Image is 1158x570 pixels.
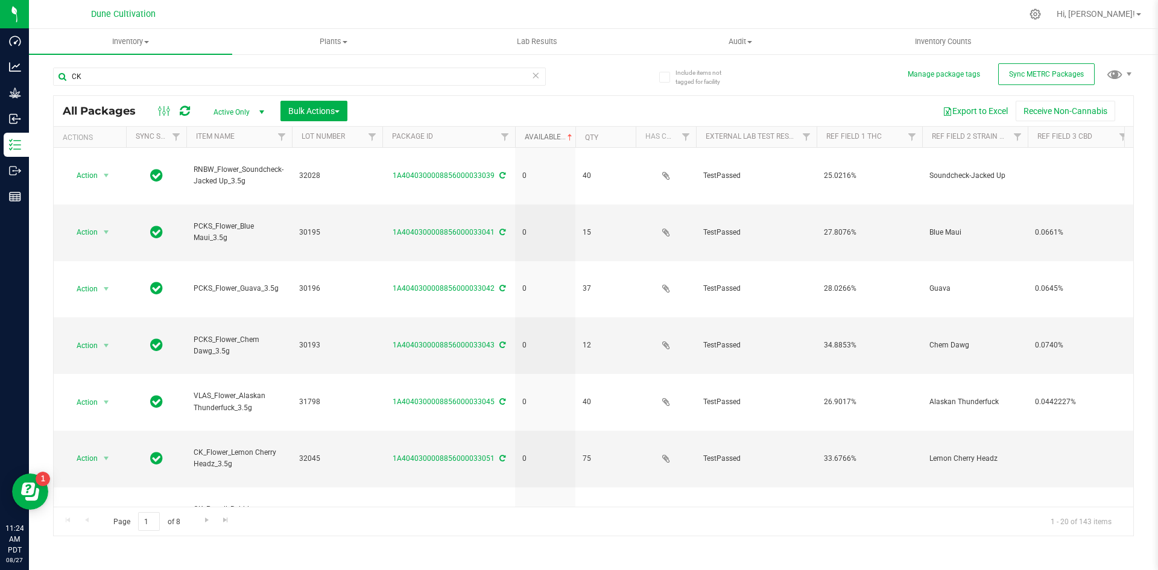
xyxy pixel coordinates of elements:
iframe: Resource center unread badge [36,472,50,486]
span: 0 [522,340,568,351]
span: 25.0216% [824,170,915,182]
span: 0.0661% [1035,227,1126,238]
span: Action [66,224,98,241]
span: VLAS_Flower_Alaskan Thunderfuck_3.5g [194,390,285,413]
a: Ref Field 1 THC [826,132,882,141]
span: Action [66,280,98,297]
a: Filter [1113,127,1133,147]
span: In Sync [150,224,163,241]
span: Chem Dawg [929,340,1020,351]
a: Audit [639,29,842,54]
span: 32028 [299,170,375,182]
span: 15 [583,227,628,238]
span: 40 [583,170,628,182]
span: 0.0645% [1035,283,1126,294]
span: select [99,394,114,411]
a: 1A4040300008856000033042 [393,284,495,293]
span: Soundcheck-Jacked Up [929,170,1020,182]
span: Sync from Compliance System [498,171,505,180]
span: 0 [522,283,568,294]
span: 30195 [299,227,375,238]
span: 0 [522,227,568,238]
span: 33.6766% [824,453,915,464]
span: 27.8076% [824,227,915,238]
a: Lab Results [435,29,639,54]
a: Filter [1008,127,1028,147]
iframe: Resource center [12,473,48,510]
inline-svg: Grow [9,87,21,99]
span: 32045 [299,453,375,464]
span: 30196 [299,283,375,294]
span: 0.0442227% [1035,396,1126,408]
p: 11:24 AM PDT [5,523,24,556]
span: Plants [233,36,435,47]
a: External Lab Test Result [706,132,800,141]
span: Alaskan Thunderfuck [929,396,1020,408]
span: RNBW_Flower_Soundcheck-Jacked Up_3.5g [194,164,285,187]
span: 75 [583,453,628,464]
span: TestPassed [703,396,809,408]
span: Bulk Actions [288,106,340,116]
a: 1A4040300008856000033041 [393,228,495,236]
a: Lot Number [302,132,345,141]
a: Filter [166,127,186,147]
span: Sync from Compliance System [498,284,505,293]
span: 31798 [299,396,375,408]
a: Filter [495,127,515,147]
span: PCKS_Flower_Guava_3.5g [194,283,285,294]
a: Ref Field 3 CBD [1037,132,1092,141]
span: Sync from Compliance System [498,341,505,349]
span: Action [66,450,98,467]
span: 0 [522,396,568,408]
a: Item Name [196,132,235,141]
span: 34.8853% [824,340,915,351]
a: Go to the next page [198,512,215,528]
button: Sync METRC Packages [998,63,1095,85]
div: Actions [63,133,121,142]
th: Has COA [636,127,696,148]
a: Available [525,133,575,141]
span: TestPassed [703,170,809,182]
button: Bulk Actions [280,101,347,121]
span: select [99,224,114,241]
a: Go to the last page [217,512,235,528]
span: Sync from Compliance System [498,397,505,406]
a: Filter [797,127,817,147]
a: 1A4040300008856000033045 [393,397,495,406]
span: 0 [522,170,568,182]
span: CK_Preroll_Bubble Butt_1.0g [194,504,285,527]
a: Sync Status [136,132,182,141]
a: Filter [362,127,382,147]
span: TestPassed [703,283,809,294]
input: 1 [138,512,160,531]
span: TestPassed [703,227,809,238]
span: Audit [639,36,841,47]
span: Sync METRC Packages [1009,70,1084,78]
span: Page of 8 [103,512,190,531]
span: Clear [531,68,540,83]
span: 37 [583,283,628,294]
a: Filter [676,127,696,147]
span: 0 [522,453,568,464]
span: Dune Cultivation [91,9,156,19]
span: Guava [929,283,1020,294]
inline-svg: Analytics [9,61,21,73]
span: In Sync [150,337,163,353]
span: Inventory [29,36,232,47]
button: Manage package tags [908,69,980,80]
a: Qty [585,133,598,142]
input: Search Package ID, Item Name, SKU, Lot or Part Number... [53,68,546,86]
span: Inventory Counts [899,36,988,47]
p: 08/27 [5,556,24,565]
span: Hi, [PERSON_NAME]! [1057,9,1135,19]
span: Action [66,167,98,184]
span: 28.0266% [824,283,915,294]
span: In Sync [150,450,163,467]
span: Lab Results [501,36,574,47]
span: In Sync [150,280,163,297]
span: Include items not tagged for facility [675,68,736,86]
span: Sync from Compliance System [498,228,505,236]
span: Lemon Cherry Headz [929,453,1020,464]
span: select [99,280,114,297]
span: Blue Maui [929,227,1020,238]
